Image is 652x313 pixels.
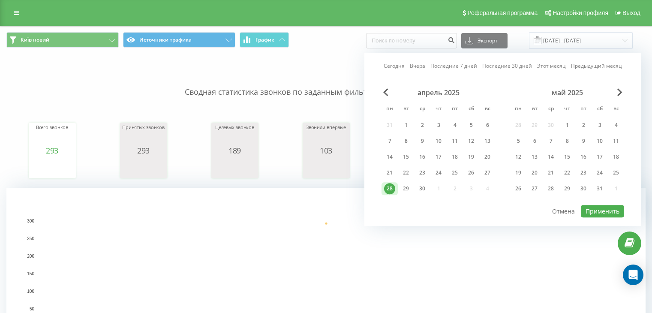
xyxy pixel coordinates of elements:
div: 189 [213,146,256,155]
abbr: вторник [528,103,541,116]
div: 14 [384,151,395,163]
div: вс 25 мая 2025 г. [608,166,624,179]
div: 20 [482,151,493,163]
div: пн 12 мая 2025 г. [510,150,526,163]
div: 18 [610,151,622,163]
a: Последние 30 дней [482,62,532,70]
text: 50 [30,307,35,311]
div: пт 9 мая 2025 г. [575,135,592,147]
div: вт 29 апр. 2025 г. [398,182,414,195]
div: пт 2 мая 2025 г. [575,119,592,132]
div: вт 27 мая 2025 г. [526,182,543,195]
div: 14 [545,151,556,163]
div: 10 [594,135,605,147]
div: пт 23 мая 2025 г. [575,166,592,179]
div: чт 24 апр. 2025 г. [430,166,447,179]
div: пн 14 апр. 2025 г. [382,150,398,163]
div: 5 [513,135,524,147]
div: чт 3 апр. 2025 г. [430,119,447,132]
div: 18 [449,151,460,163]
abbr: суббота [593,103,606,116]
div: 1 [400,120,412,131]
div: 21 [384,167,395,178]
abbr: понедельник [383,103,396,116]
div: вт 6 мая 2025 г. [526,135,543,147]
div: ср 2 апр. 2025 г. [414,119,430,132]
div: сб 26 апр. 2025 г. [463,166,479,179]
div: пт 18 апр. 2025 г. [447,150,463,163]
button: Применить [581,205,624,217]
div: 12 [513,151,524,163]
div: сб 10 мая 2025 г. [592,135,608,147]
div: 27 [529,183,540,194]
div: вт 15 апр. 2025 г. [398,150,414,163]
div: 15 [562,151,573,163]
div: ср 14 мая 2025 г. [543,150,559,163]
div: 16 [417,151,428,163]
div: пн 19 мая 2025 г. [510,166,526,179]
div: пт 11 апр. 2025 г. [447,135,463,147]
abbr: понедельник [512,103,525,116]
svg: A chart. [213,155,256,181]
abbr: воскресенье [481,103,494,116]
div: Звонили впервые [305,125,348,146]
div: 22 [400,167,412,178]
abbr: суббота [465,103,478,116]
div: ср 16 апр. 2025 г. [414,150,430,163]
a: Последние 7 дней [430,62,477,70]
button: Київ новий [6,32,119,48]
div: 23 [578,167,589,178]
svg: A chart. [122,155,165,181]
div: 2 [578,120,589,131]
abbr: вторник [400,103,412,116]
div: пт 16 мая 2025 г. [575,150,592,163]
div: 293 [31,146,74,155]
div: пт 4 апр. 2025 г. [447,119,463,132]
div: ср 9 апр. 2025 г. [414,135,430,147]
div: вт 22 апр. 2025 г. [398,166,414,179]
div: 3 [433,120,444,131]
abbr: воскресенье [610,103,622,116]
div: Целевых звонков [213,125,256,146]
div: чт 29 мая 2025 г. [559,182,575,195]
input: Поиск по номеру [366,33,457,48]
div: сб 19 апр. 2025 г. [463,150,479,163]
div: чт 17 апр. 2025 г. [430,150,447,163]
div: 4 [449,120,460,131]
div: пн 26 мая 2025 г. [510,182,526,195]
div: 4 [610,120,622,131]
div: 29 [562,183,573,194]
div: май 2025 [510,88,624,97]
div: ср 7 мая 2025 г. [543,135,559,147]
div: 28 [384,183,395,194]
div: 25 [449,167,460,178]
a: Сегодня [384,62,405,70]
div: вс 20 апр. 2025 г. [479,150,496,163]
span: График [255,37,274,43]
div: сб 5 апр. 2025 г. [463,119,479,132]
svg: A chart. [305,155,348,181]
div: апрель 2025 [382,88,496,97]
a: Предыдущий месяц [571,62,622,70]
div: 11 [449,135,460,147]
div: 28 [545,183,556,194]
div: 13 [482,135,493,147]
span: Выход [622,9,640,16]
div: 8 [400,135,412,147]
div: 10 [433,135,444,147]
div: 9 [417,135,428,147]
div: вс 6 апр. 2025 г. [479,119,496,132]
div: 6 [529,135,540,147]
abbr: пятница [577,103,590,116]
div: вс 11 мая 2025 г. [608,135,624,147]
div: 3 [594,120,605,131]
div: вс 4 мая 2025 г. [608,119,624,132]
div: чт 15 мая 2025 г. [559,150,575,163]
div: ср 28 мая 2025 г. [543,182,559,195]
span: Реферальная программа [467,9,538,16]
div: 30 [417,183,428,194]
a: Вчера [410,62,425,70]
div: 24 [594,167,605,178]
div: 17 [433,151,444,163]
div: 103 [305,146,348,155]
